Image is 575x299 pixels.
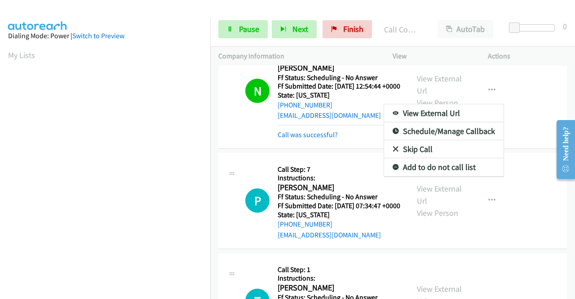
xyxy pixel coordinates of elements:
div: Dialing Mode: Power | [8,31,202,41]
a: Switch to Preview [72,31,124,40]
div: The call is yet to be attempted [245,188,270,213]
h1: P [245,188,270,213]
a: My Lists [8,50,35,60]
iframe: Resource Center [549,114,575,185]
a: View External Url [384,104,504,122]
a: Skip Call [384,140,504,158]
a: Add to do not call list [384,158,504,176]
a: Schedule/Manage Callback [384,122,504,140]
